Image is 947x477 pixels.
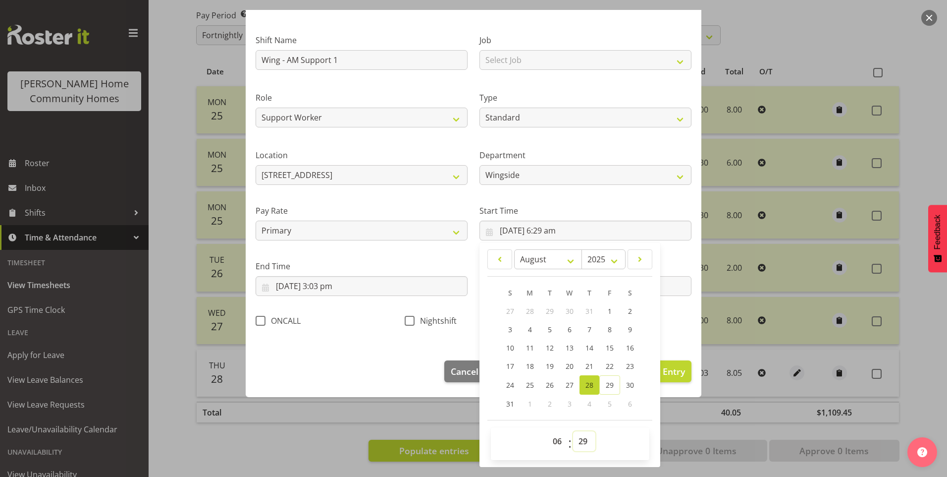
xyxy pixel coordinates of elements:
[520,320,540,339] a: 4
[608,399,612,409] span: 5
[560,339,579,357] a: 13
[579,375,599,395] a: 28
[585,343,593,353] span: 14
[917,447,927,457] img: help-xxl-2.png
[548,288,552,298] span: T
[548,399,552,409] span: 2
[585,306,593,316] span: 31
[599,375,620,395] a: 29
[256,149,468,161] label: Location
[500,357,520,375] a: 17
[579,357,599,375] a: 21
[500,375,520,395] a: 24
[620,375,640,395] a: 30
[566,306,574,316] span: 30
[540,320,560,339] a: 5
[606,380,614,390] span: 29
[540,357,560,375] a: 19
[568,399,572,409] span: 3
[585,380,593,390] span: 28
[548,325,552,334] span: 5
[520,375,540,395] a: 25
[508,288,512,298] span: S
[540,375,560,395] a: 26
[599,357,620,375] a: 22
[587,325,591,334] span: 7
[528,399,532,409] span: 1
[599,339,620,357] a: 15
[500,395,520,413] a: 31
[630,365,685,377] span: Update Entry
[526,380,534,390] span: 25
[608,325,612,334] span: 8
[628,288,632,298] span: S
[256,92,468,104] label: Role
[528,325,532,334] span: 4
[540,339,560,357] a: 12
[520,339,540,357] a: 11
[626,343,634,353] span: 16
[526,343,534,353] span: 11
[479,149,691,161] label: Department
[506,361,514,371] span: 17
[560,357,579,375] a: 20
[500,320,520,339] a: 3
[606,343,614,353] span: 15
[479,205,691,217] label: Start Time
[451,365,478,378] span: Cancel
[546,380,554,390] span: 26
[256,50,468,70] input: Shift Name
[506,343,514,353] span: 10
[568,325,572,334] span: 6
[546,361,554,371] span: 19
[256,34,468,46] label: Shift Name
[546,343,554,353] span: 12
[566,343,574,353] span: 13
[256,260,468,272] label: End Time
[566,288,573,298] span: W
[526,306,534,316] span: 28
[606,361,614,371] span: 22
[585,361,593,371] span: 21
[520,357,540,375] a: 18
[608,288,611,298] span: F
[256,276,468,296] input: Click to select...
[928,205,947,272] button: Feedback - Show survey
[599,302,620,320] a: 1
[579,339,599,357] a: 14
[479,92,691,104] label: Type
[415,316,457,326] span: Nightshift
[508,325,512,334] span: 3
[620,302,640,320] a: 2
[587,399,591,409] span: 4
[628,325,632,334] span: 9
[506,399,514,409] span: 31
[479,221,691,240] input: Click to select...
[587,288,591,298] span: T
[444,360,485,382] button: Cancel
[620,320,640,339] a: 9
[479,34,691,46] label: Job
[626,380,634,390] span: 30
[599,320,620,339] a: 8
[579,320,599,339] a: 7
[566,361,574,371] span: 20
[608,306,612,316] span: 1
[526,288,533,298] span: M
[620,357,640,375] a: 23
[933,215,942,249] span: Feedback
[506,306,514,316] span: 27
[626,361,634,371] span: 23
[628,306,632,316] span: 2
[560,375,579,395] a: 27
[526,361,534,371] span: 18
[256,205,468,217] label: Pay Rate
[546,306,554,316] span: 29
[566,380,574,390] span: 27
[620,339,640,357] a: 16
[500,339,520,357] a: 10
[628,399,632,409] span: 6
[560,320,579,339] a: 6
[568,431,572,456] span: :
[265,316,301,326] span: ONCALL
